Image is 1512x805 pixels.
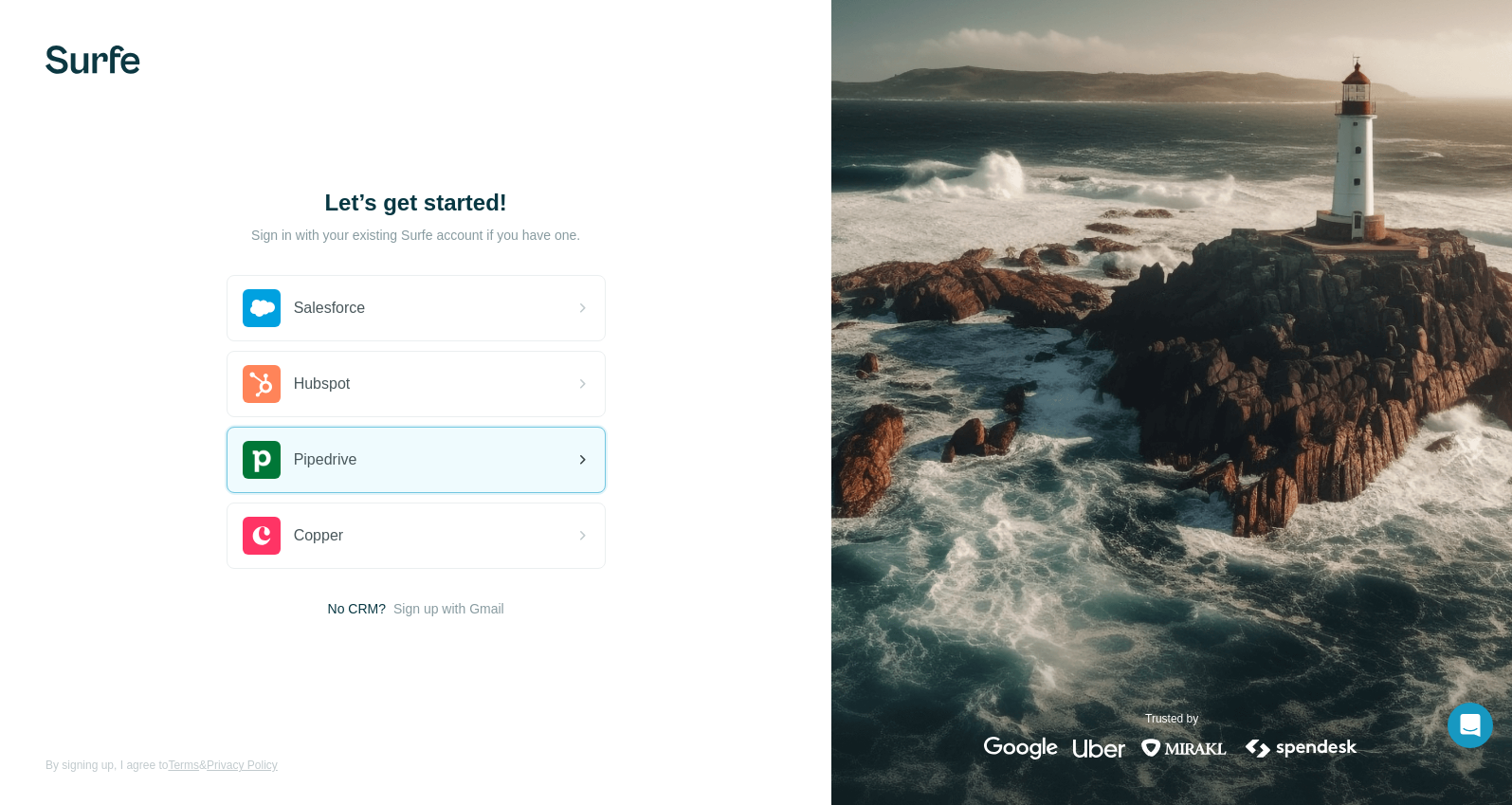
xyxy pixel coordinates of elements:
[1073,737,1125,759] img: uber's logo
[207,759,278,772] a: Privacy Policy
[1140,737,1228,759] img: mirakl's logo
[294,373,351,395] span: Hubspot
[227,188,606,218] h1: Let’s get started!
[1448,703,1493,748] div: Open Intercom Messenger
[294,297,366,320] span: Salesforce
[984,737,1058,759] img: google's logo
[1145,710,1198,727] p: Trusted by
[294,448,357,471] span: Pipedrive
[1243,737,1360,759] img: spendesk's logo
[243,441,281,479] img: pipedrive's logo
[46,757,278,774] span: By signing up, I agree to &
[243,517,281,555] img: copper's logo
[294,524,343,547] span: Copper
[328,599,386,618] span: No CRM?
[243,365,281,403] img: hubspot's logo
[168,759,199,772] a: Terms
[251,226,580,245] p: Sign in with your existing Surfe account if you have one.
[46,46,140,74] img: Surfe's logo
[243,289,281,327] img: salesforce's logo
[393,599,504,618] button: Sign up with Gmail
